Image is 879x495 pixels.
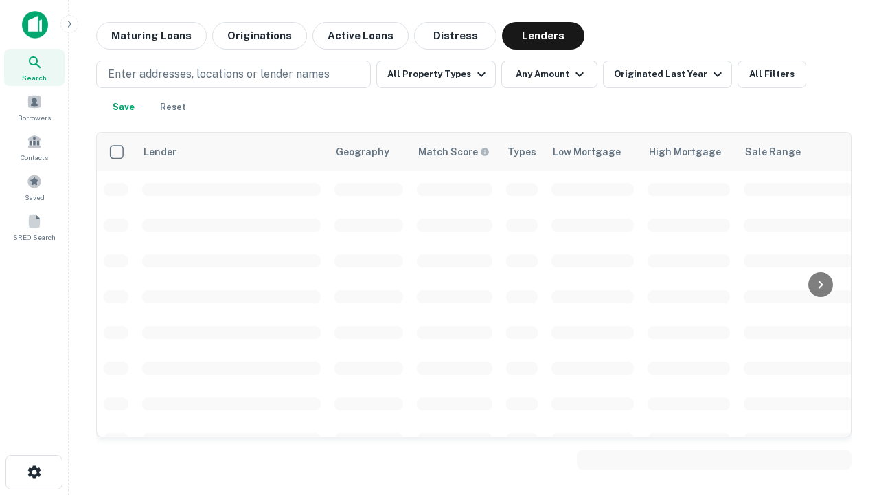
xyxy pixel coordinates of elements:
button: Save your search to get updates of matches that match your search criteria. [102,93,146,121]
a: Search [4,49,65,86]
th: Types [499,133,545,171]
img: capitalize-icon.png [22,11,48,38]
button: Any Amount [501,60,597,88]
div: Capitalize uses an advanced AI algorithm to match your search with the best lender. The match sco... [418,144,490,159]
th: High Mortgage [641,133,737,171]
th: Geography [328,133,410,171]
a: Saved [4,168,65,206]
span: Saved [25,192,45,203]
a: SREO Search [4,208,65,245]
button: Reset [151,93,195,121]
div: Types [507,144,536,160]
button: Active Loans [312,22,409,49]
a: Contacts [4,129,65,166]
button: Lenders [502,22,584,49]
th: Capitalize uses an advanced AI algorithm to match your search with the best lender. The match sco... [410,133,499,171]
div: Low Mortgage [553,144,621,160]
span: Search [22,72,47,83]
div: High Mortgage [649,144,721,160]
span: SREO Search [13,232,56,243]
button: All Property Types [376,60,496,88]
div: Geography [336,144,389,160]
div: Sale Range [745,144,801,160]
a: Borrowers [4,89,65,126]
button: Maturing Loans [96,22,207,49]
th: Sale Range [737,133,860,171]
button: All Filters [738,60,806,88]
p: Enter addresses, locations or lender names [108,66,330,82]
button: Enter addresses, locations or lender names [96,60,371,88]
div: Lender [144,144,176,160]
button: Distress [414,22,496,49]
th: Low Mortgage [545,133,641,171]
button: Originated Last Year [603,60,732,88]
div: Originated Last Year [614,66,726,82]
iframe: Chat Widget [810,341,879,407]
span: Contacts [21,152,48,163]
h6: Match Score [418,144,487,159]
th: Lender [135,133,328,171]
button: Originations [212,22,307,49]
span: Borrowers [18,112,51,123]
